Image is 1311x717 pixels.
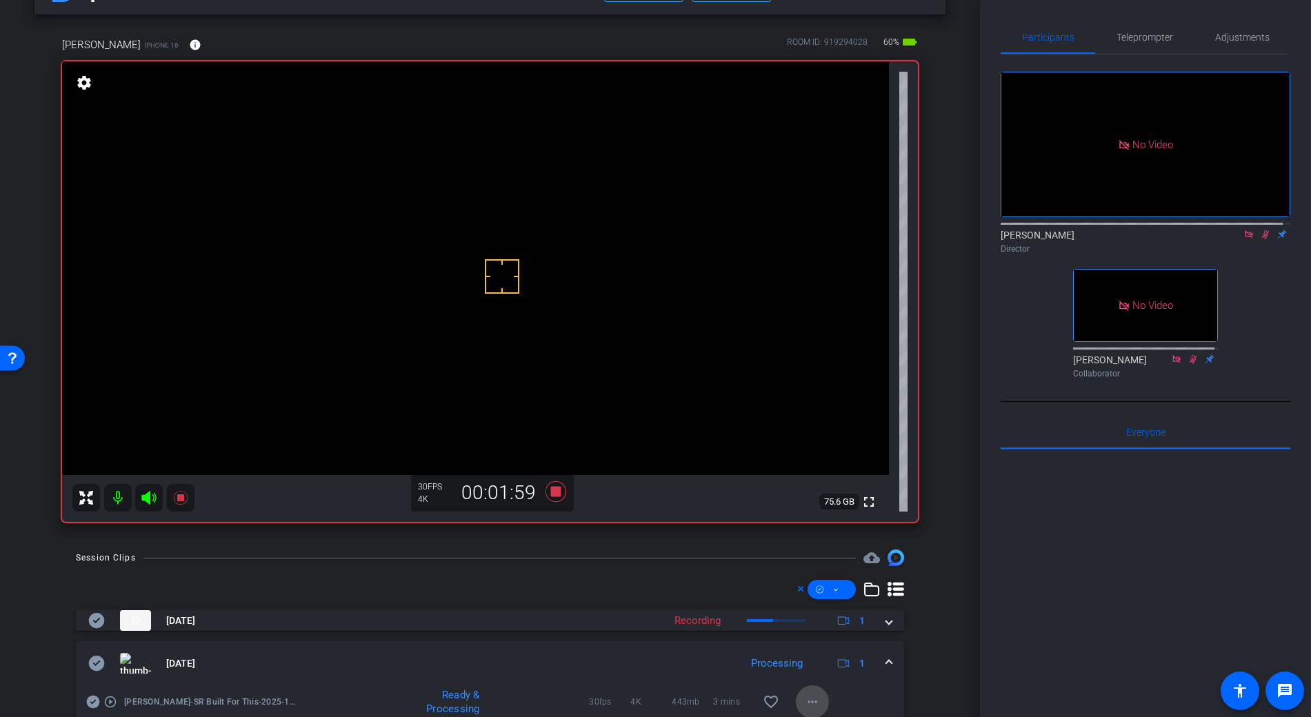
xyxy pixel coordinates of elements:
[1132,299,1173,312] span: No Video
[1001,243,1290,255] div: Director
[1073,353,1218,380] div: [PERSON_NAME]
[744,656,810,671] div: Processing
[763,694,779,710] mat-icon: favorite_border
[76,641,904,685] mat-expansion-panel-header: thumb-nail[DATE]Processing1
[452,481,545,505] div: 00:01:59
[713,695,754,709] span: 3 mins
[901,34,918,50] mat-icon: battery_std
[881,31,901,53] span: 60%
[819,494,859,510] span: 75.6 GB
[428,482,442,492] span: FPS
[1073,367,1218,380] div: Collaborator
[861,494,877,510] mat-icon: fullscreen
[124,695,296,709] span: [PERSON_NAME]-SR Built For This-2025-10-01-13-09-59-760-0
[863,549,880,566] span: Destinations for your clips
[120,610,151,631] img: thumb-nail
[589,695,630,709] span: 30fps
[62,37,141,52] span: [PERSON_NAME]
[1132,138,1173,150] span: No Video
[804,694,821,710] mat-icon: more_horiz
[189,39,201,51] mat-icon: info
[1022,32,1074,42] span: Participants
[418,481,452,492] div: 30
[672,695,713,709] span: 443mb
[103,695,117,709] mat-icon: play_circle_outline
[1215,32,1270,42] span: Adjustments
[888,549,904,566] img: Session clips
[76,551,136,565] div: Session Clips
[418,494,452,505] div: 4K
[1117,32,1173,42] span: Teleprompter
[859,656,865,671] span: 1
[76,610,904,631] mat-expansion-panel-header: thumb-nail[DATE]Recording1
[166,614,195,628] span: [DATE]
[630,695,672,709] span: 4K
[1126,427,1165,437] span: Everyone
[1001,228,1290,255] div: [PERSON_NAME]
[787,36,868,56] div: ROOM ID: 919294028
[859,614,865,628] span: 1
[863,549,880,566] mat-icon: cloud_upload
[668,613,728,629] div: Recording
[1277,683,1293,699] mat-icon: message
[399,688,486,716] div: Ready & Processing
[120,653,151,674] img: thumb-nail
[144,40,179,50] span: iPhone 16
[74,74,94,91] mat-icon: settings
[166,656,195,671] span: [DATE]
[1232,683,1248,699] mat-icon: accessibility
